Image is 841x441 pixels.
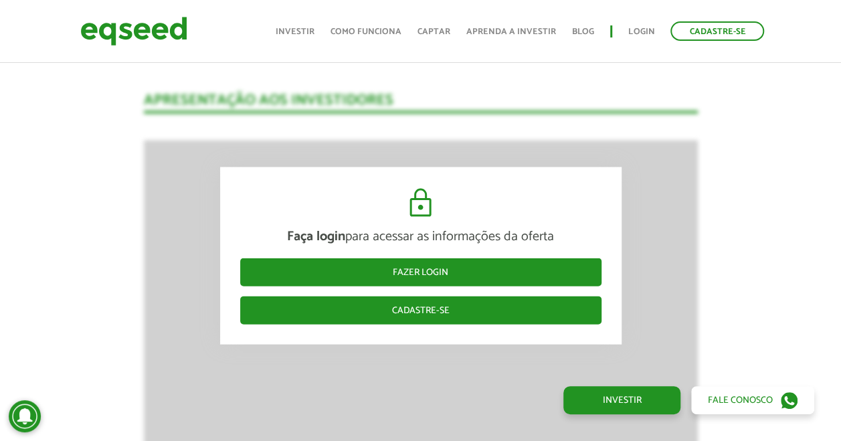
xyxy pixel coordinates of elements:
a: Investir [563,386,680,414]
a: Captar [417,27,450,36]
a: Aprenda a investir [466,27,556,36]
a: Cadastre-se [240,296,601,325]
p: para acessar as informações da oferta [240,229,601,245]
img: cadeado.svg [404,187,437,219]
a: Cadastre-se [670,21,764,41]
a: Fale conosco [691,386,814,414]
strong: Faça login [287,226,345,248]
img: EqSeed [80,13,187,49]
a: Blog [572,27,594,36]
a: Como funciona [331,27,401,36]
a: Login [628,27,654,36]
a: Investir [276,27,314,36]
a: Fazer login [240,258,601,286]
